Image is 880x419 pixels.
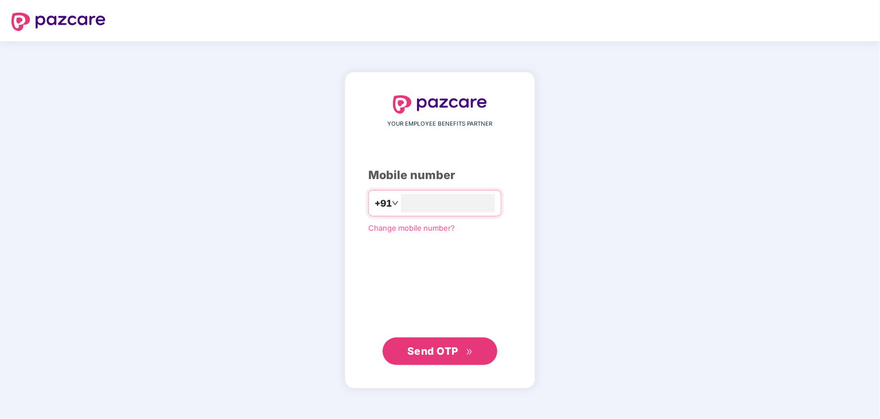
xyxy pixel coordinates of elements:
[11,13,106,31] img: logo
[407,345,458,357] span: Send OTP
[466,348,473,356] span: double-right
[392,200,399,207] span: down
[393,95,487,114] img: logo
[375,196,392,211] span: +91
[368,223,455,232] a: Change mobile number?
[383,337,497,365] button: Send OTPdouble-right
[368,166,512,184] div: Mobile number
[388,119,493,129] span: YOUR EMPLOYEE BENEFITS PARTNER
